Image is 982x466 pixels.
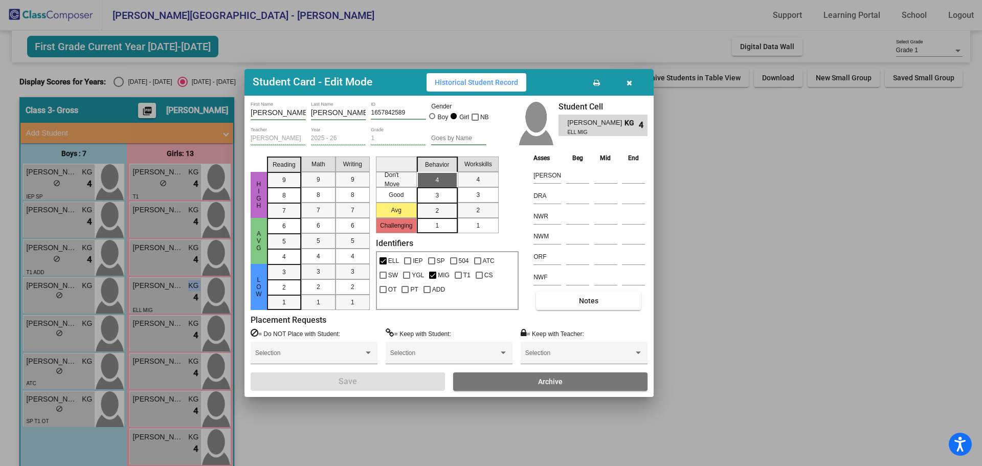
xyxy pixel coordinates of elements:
[437,255,445,267] span: SP
[533,229,561,244] input: assessment
[282,237,286,246] span: 5
[376,238,413,248] label: Identifiers
[476,190,480,199] span: 3
[351,190,354,199] span: 8
[427,73,526,92] button: Historical Student Record
[386,328,451,339] label: = Keep with Student:
[435,221,439,230] span: 1
[311,160,325,169] span: Math
[483,255,495,267] span: ATC
[437,113,449,122] div: Boy
[639,119,648,131] span: 4
[431,135,486,142] input: goes by name
[431,102,486,111] mat-label: Gender
[459,113,469,122] div: Girl
[339,376,357,386] span: Save
[254,230,263,252] span: Avg
[371,135,426,142] input: grade
[567,128,617,136] span: ELL MIG
[317,236,320,246] span: 5
[533,188,561,204] input: assessment
[282,175,286,185] span: 9
[282,191,286,200] span: 8
[311,135,366,142] input: year
[351,221,354,230] span: 6
[351,236,354,246] span: 5
[619,152,648,164] th: End
[435,206,439,215] span: 2
[251,315,326,325] label: Placement Requests
[388,269,398,281] span: SW
[438,269,450,281] span: MIG
[592,152,620,164] th: Mid
[317,298,320,307] span: 1
[351,267,354,276] span: 3
[533,209,561,224] input: assessment
[282,283,286,292] span: 2
[538,378,563,386] span: Archive
[371,109,426,117] input: Enter ID
[388,283,397,296] span: OT
[464,160,492,169] span: Workskills
[435,78,518,86] span: Historical Student Record
[251,328,340,339] label: = Do NOT Place with Student:
[254,276,263,298] span: Low
[413,255,422,267] span: IEP
[533,168,561,183] input: assessment
[567,118,624,128] span: [PERSON_NAME]
[253,76,372,88] h3: Student Card - Edit Mode
[435,175,439,185] span: 4
[351,298,354,307] span: 1
[410,283,418,296] span: PT
[536,292,641,310] button: Notes
[476,206,480,215] span: 2
[317,282,320,292] span: 2
[476,221,480,230] span: 1
[317,221,320,230] span: 6
[564,152,592,164] th: Beg
[273,160,296,169] span: Reading
[282,206,286,215] span: 7
[484,269,493,281] span: CS
[521,328,584,339] label: = Keep with Teacher:
[254,181,263,209] span: High
[282,221,286,231] span: 6
[453,372,648,391] button: Archive
[317,252,320,261] span: 4
[533,270,561,285] input: assessment
[533,249,561,264] input: assessment
[435,191,439,200] span: 3
[480,111,489,123] span: NB
[351,175,354,184] span: 9
[282,268,286,277] span: 3
[317,267,320,276] span: 3
[388,255,399,267] span: ELL
[531,152,564,164] th: Asses
[317,206,320,215] span: 7
[459,255,469,267] span: 504
[317,190,320,199] span: 8
[559,102,648,112] h3: Student Cell
[282,252,286,261] span: 4
[351,282,354,292] span: 2
[251,372,445,391] button: Save
[432,283,445,296] span: ADD
[282,298,286,307] span: 1
[351,252,354,261] span: 4
[425,160,449,169] span: Behavior
[476,175,480,184] span: 4
[624,118,639,128] span: KG
[343,160,362,169] span: Writing
[463,269,471,281] span: T1
[317,175,320,184] span: 9
[412,269,424,281] span: YGL
[251,135,306,142] input: teacher
[351,206,354,215] span: 7
[579,297,598,305] span: Notes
